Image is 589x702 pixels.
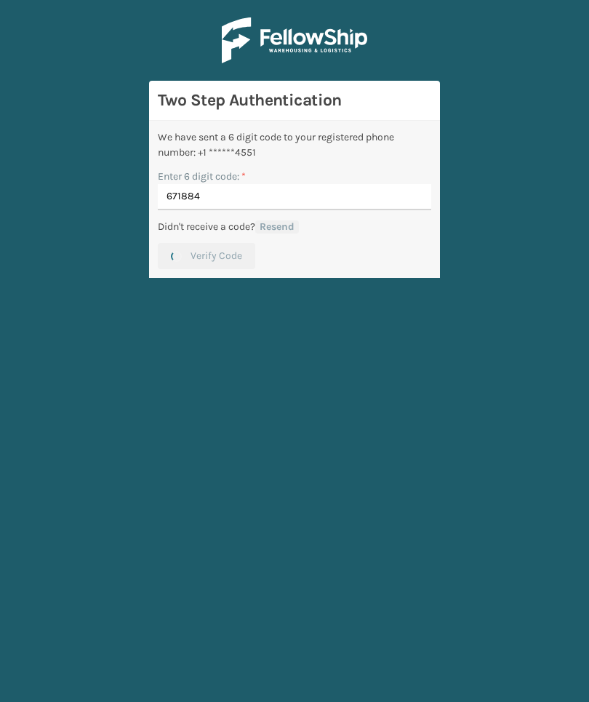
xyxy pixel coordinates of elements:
[158,129,431,160] div: We have sent a 6 digit code to your registered phone number: +1 ******4551
[255,220,299,234] button: Resend
[158,89,431,111] h3: Two Step Authentication
[158,169,246,184] label: Enter 6 digit code:
[158,243,255,269] button: Verify Code
[222,17,367,63] img: Logo
[158,219,255,234] p: Didn't receive a code?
